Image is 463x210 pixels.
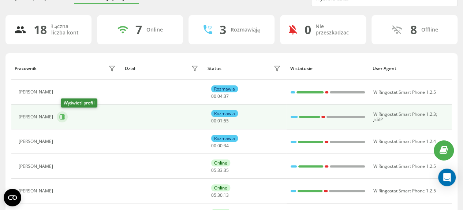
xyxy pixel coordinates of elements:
[211,118,216,124] span: 00
[19,139,55,144] div: [PERSON_NAME]
[217,118,223,124] span: 01
[135,23,142,37] div: 7
[61,99,97,108] div: Wyświetl profil
[19,114,55,119] div: [PERSON_NAME]
[224,93,229,99] span: 37
[211,93,216,99] span: 00
[224,118,229,124] span: 55
[224,167,229,173] span: 35
[211,85,238,92] div: Rozmawia
[421,27,438,33] div: Offline
[410,23,417,37] div: 8
[305,23,311,37] div: 0
[211,110,238,117] div: Rozmawia
[211,168,229,173] div: : :
[373,66,448,71] div: User Agent
[290,66,366,71] div: W statusie
[211,167,216,173] span: 05
[373,163,436,169] span: W Ringostat Smart Phone 1.2.5
[224,143,229,149] span: 34
[373,89,436,95] span: W Ringostat Smart Phone 1.2.5
[51,23,83,36] div: Łączna liczba kont
[217,192,223,198] span: 30
[217,143,223,149] span: 00
[211,159,230,166] div: Online
[373,116,382,122] span: JsSIP
[19,164,55,169] div: [PERSON_NAME]
[373,111,436,117] span: W Ringostat Smart Phone 1.2.3
[373,138,436,144] span: W Ringostat Smart Phone 1.2.4
[211,143,229,148] div: : :
[315,23,357,36] div: Nie przeszkadzać
[217,93,223,99] span: 04
[34,23,47,37] div: 18
[211,94,229,99] div: : :
[19,89,55,95] div: [PERSON_NAME]
[125,66,135,71] div: Dział
[146,27,163,33] div: Online
[438,169,456,186] div: Open Intercom Messenger
[220,23,226,37] div: 3
[211,143,216,149] span: 00
[211,184,230,191] div: Online
[224,192,229,198] span: 13
[211,135,238,142] div: Rozmawia
[4,189,21,206] button: Open CMP widget
[208,66,221,71] div: Status
[211,192,216,198] span: 05
[211,193,229,198] div: : :
[211,118,229,124] div: : :
[217,167,223,173] span: 33
[15,66,37,71] div: Pracownik
[373,188,436,194] span: W Ringostat Smart Phone 1.2.5
[231,27,260,33] div: Rozmawiają
[19,188,55,194] div: [PERSON_NAME]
